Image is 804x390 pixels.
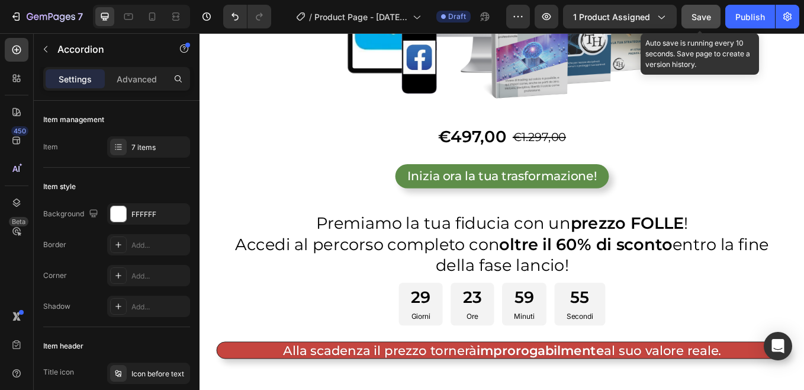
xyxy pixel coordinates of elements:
p: Premiamo la tua fiducia con un ! [20,211,690,236]
div: Title icon [43,367,74,378]
div: Background [43,206,101,222]
p: Secondi [431,327,462,339]
div: Open Intercom Messenger [764,332,792,360]
span: Draft [448,11,466,22]
strong: improrogabilmente [326,364,475,382]
p: Settings [59,73,92,85]
div: Beta [9,217,28,226]
iframe: Design area [200,33,804,390]
p: Accordion [57,42,158,56]
div: €497,00 [279,107,362,136]
p: Ore [309,327,332,339]
button: 7 [5,5,88,28]
span: Save [692,12,711,22]
div: FFFFFF [131,209,187,220]
div: Corner [43,270,67,281]
button: Publish [725,5,775,28]
div: Publish [735,11,765,23]
button: 1 product assigned [563,5,677,28]
div: Icon before text [131,369,187,379]
div: 59 [369,298,393,323]
div: 450 [11,126,28,136]
div: 23 [309,298,332,323]
p: Accedi al percorso completo con entro la fine della fase lancio! [20,236,690,285]
p: Minuti [369,327,393,339]
div: Inizia ora la tua trasformazione! [244,161,467,175]
div: Item header [43,341,83,351]
span: Product Page - [DATE] 08:03:36 [314,11,408,23]
div: 7 items [131,142,187,153]
button: Save [681,5,721,28]
div: €1.297,00 [366,111,432,133]
div: 55 [431,298,462,323]
div: Item style [43,181,76,192]
strong: oltre il 60% di sconto [352,236,556,260]
div: Item management [43,114,104,125]
span: 1 product assigned [573,11,650,23]
div: Border [43,239,66,250]
strong: prezzo FOLLE [436,212,569,235]
p: 7 [78,9,83,24]
div: 29 [248,298,271,323]
p: Giorni [248,327,271,339]
p: Alla scadenza il prezzo tornerà al suo valore reale. [20,363,691,383]
div: Add... [131,271,187,282]
p: Advanced [117,73,157,85]
div: Add... [131,240,187,251]
span: / [309,11,312,23]
div: Item [43,142,58,152]
div: Undo/Redo [223,5,271,28]
div: Add... [131,302,187,312]
button: Inizia ora la tua trasformazione! [230,154,481,183]
div: Shadow [43,301,70,312]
